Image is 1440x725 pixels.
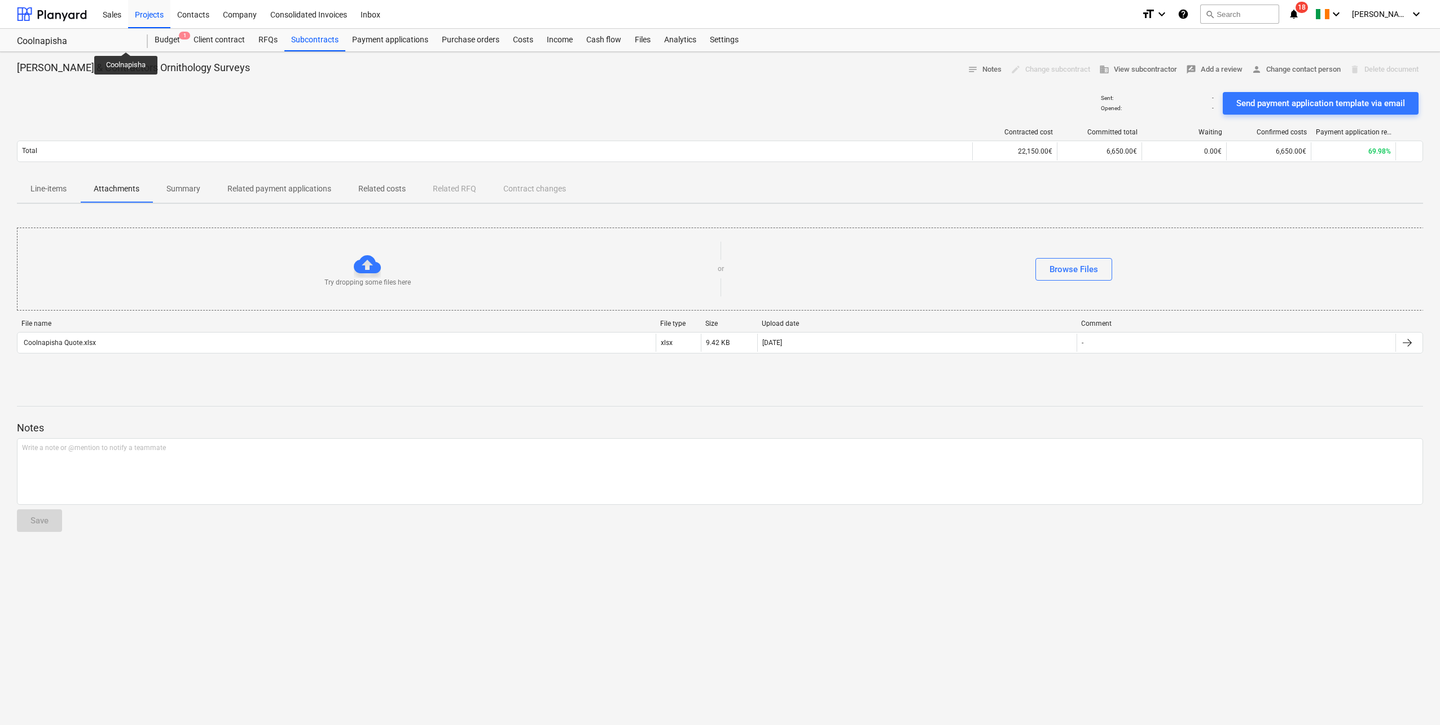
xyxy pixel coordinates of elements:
[1101,104,1122,112] p: Opened :
[284,29,345,51] a: Subcontracts
[1155,7,1169,21] i: keyboard_arrow_down
[661,339,673,347] div: xlsx
[1236,96,1405,111] div: Send payment application template via email
[1276,147,1306,155] span: 6,650.00€
[1200,5,1279,24] button: Search
[1212,94,1214,102] p: -
[358,183,406,195] p: Related costs
[703,29,745,51] a: Settings
[968,63,1002,76] span: Notes
[963,61,1006,78] button: Notes
[1062,128,1138,136] div: Committed total
[579,29,628,51] a: Cash flow
[1099,64,1109,75] span: business
[1147,128,1222,136] div: Waiting
[1410,7,1423,21] i: keyboard_arrow_down
[1142,7,1155,21] i: format_size
[1368,147,1391,155] span: 69.98%
[17,61,250,75] p: [PERSON_NAME] & Contractors Ornithology Surveys
[972,142,1057,160] div: 22,150.00€
[1352,10,1408,19] span: [PERSON_NAME]
[968,64,978,75] span: notes
[1204,147,1222,155] span: 0.00€
[187,29,252,51] a: Client contract
[1252,64,1262,75] span: person
[22,146,37,156] p: Total
[1288,7,1299,21] i: notifications
[324,278,411,287] p: Try dropping some files here
[22,339,96,347] div: Coolnapisha Quote.xlsx
[1296,2,1308,13] span: 18
[17,228,1424,311] div: Try dropping some files hereorBrowse Files
[1384,671,1440,725] iframe: Chat Widget
[628,29,657,51] a: Files
[762,320,1072,327] div: Upload date
[1182,61,1247,78] button: Add a review
[252,29,284,51] a: RFQs
[435,29,506,51] a: Purchase orders
[1212,104,1214,112] p: -
[166,183,200,195] p: Summary
[506,29,540,51] a: Costs
[1095,61,1182,78] button: View subcontractor
[1205,10,1214,19] span: search
[345,29,435,51] a: Payment applications
[1231,128,1307,136] div: Confirmed costs
[227,183,331,195] p: Related payment applications
[1035,258,1112,281] button: Browse Files
[718,264,724,274] p: or
[762,339,782,347] div: [DATE]
[1178,7,1189,21] i: Knowledge base
[540,29,579,51] a: Income
[1082,339,1083,347] div: -
[1081,320,1391,327] div: Comment
[148,29,187,51] div: Budget
[17,421,1423,435] p: Notes
[1252,63,1341,76] span: Change contact person
[1099,63,1177,76] span: View subcontractor
[1186,64,1196,75] span: rate_review
[706,339,730,347] div: 9.42 KB
[1247,61,1345,78] button: Change contact person
[705,320,753,327] div: Size
[657,29,703,51] a: Analytics
[179,32,190,40] span: 1
[21,320,651,327] div: File name
[1050,262,1098,277] div: Browse Files
[1101,94,1113,102] p: Sent :
[1329,7,1343,21] i: keyboard_arrow_down
[1107,147,1137,155] span: 6,650.00€
[1316,128,1391,136] div: Payment application remaining
[977,128,1053,136] div: Contracted cost
[148,29,187,51] a: Budget1
[1223,92,1419,115] button: Send payment application template via email
[94,183,139,195] p: Attachments
[17,36,134,47] div: Coolnapisha
[1186,63,1243,76] span: Add a review
[660,320,696,327] div: File type
[30,183,67,195] p: Line-items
